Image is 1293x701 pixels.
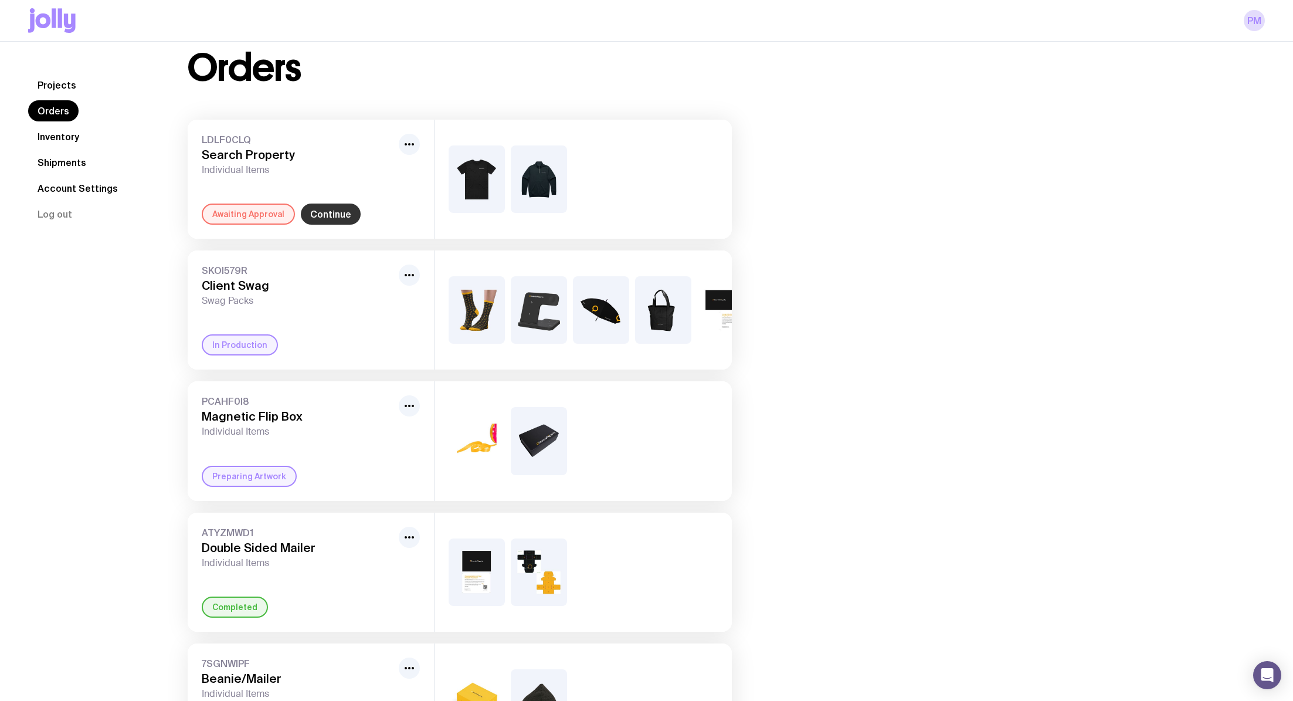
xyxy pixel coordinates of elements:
a: Shipments [28,152,96,173]
div: In Production [202,334,278,355]
a: Inventory [28,126,89,147]
span: PCAHF0I8 [202,395,394,407]
span: Individual Items [202,426,394,438]
a: Account Settings [28,178,127,199]
h1: Orders [188,49,301,87]
span: Individual Items [202,688,394,700]
span: Individual Items [202,557,394,569]
div: Open Intercom Messenger [1253,661,1281,689]
button: Log out [28,204,82,225]
span: LDLF0CLQ [202,134,394,145]
span: Individual Items [202,164,394,176]
h3: Beanie/Mailer [202,672,394,686]
span: 7SGNWIPF [202,658,394,669]
h3: Client Swag [202,279,394,293]
a: Orders [28,100,79,121]
span: ATYZMWD1 [202,527,394,539]
a: Projects [28,74,86,96]
span: SKOI579R [202,265,394,276]
a: Continue [301,204,361,225]
h3: Magnetic Flip Box [202,409,394,424]
div: Completed [202,597,268,618]
div: Preparing Artwork [202,466,297,487]
div: Awaiting Approval [202,204,295,225]
a: PM [1244,10,1265,31]
h3: Double Sided Mailer [202,541,394,555]
h3: Search Property [202,148,394,162]
span: Swag Packs [202,295,394,307]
